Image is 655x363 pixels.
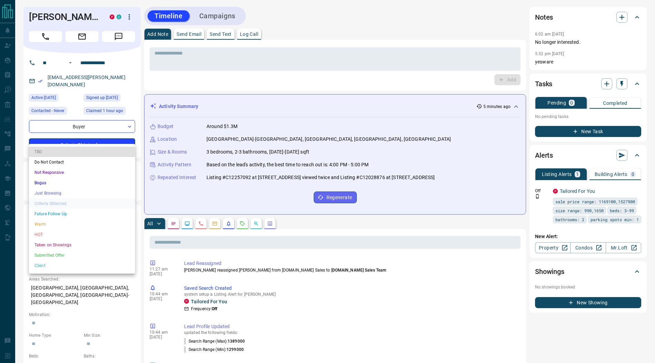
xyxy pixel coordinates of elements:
[29,147,135,157] li: TBD
[29,157,135,167] li: Do Not Contact
[29,178,135,188] li: Bogus
[29,261,135,271] li: Client
[29,240,135,250] li: Taken on Showings
[29,229,135,240] li: HOT
[29,188,135,198] li: Just Browsing
[29,209,135,219] li: Future Follow Up
[29,167,135,178] li: Not Responsive
[29,250,135,261] li: Submitted Offer
[29,219,135,229] li: Warm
